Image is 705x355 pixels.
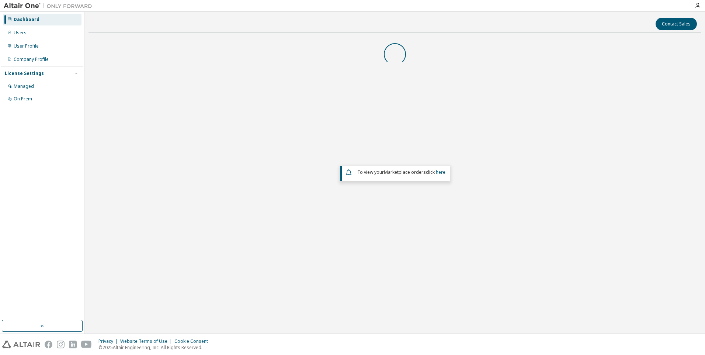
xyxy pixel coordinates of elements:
[98,344,212,351] p: © 2025 Altair Engineering, Inc. All Rights Reserved.
[81,341,92,348] img: youtube.svg
[45,341,52,348] img: facebook.svg
[14,83,34,89] div: Managed
[14,43,39,49] div: User Profile
[120,338,174,344] div: Website Terms of Use
[174,338,212,344] div: Cookie Consent
[14,17,39,23] div: Dashboard
[656,18,697,30] button: Contact Sales
[57,341,65,348] img: instagram.svg
[357,169,445,175] span: To view your click
[436,169,445,175] a: here
[5,70,44,76] div: License Settings
[69,341,77,348] img: linkedin.svg
[14,96,32,102] div: On Prem
[14,30,27,36] div: Users
[2,341,40,348] img: altair_logo.svg
[4,2,96,10] img: Altair One
[384,169,426,175] em: Marketplace orders
[98,338,120,344] div: Privacy
[14,56,49,62] div: Company Profile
